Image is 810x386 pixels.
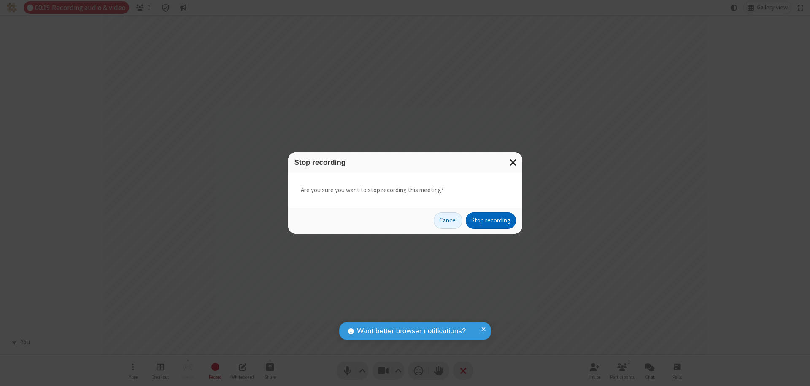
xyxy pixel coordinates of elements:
span: Want better browser notifications? [357,326,466,337]
div: Are you sure you want to stop recording this meeting? [288,173,522,208]
button: Cancel [434,212,462,229]
button: Close modal [505,152,522,173]
button: Stop recording [466,212,516,229]
h3: Stop recording [294,158,516,166]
